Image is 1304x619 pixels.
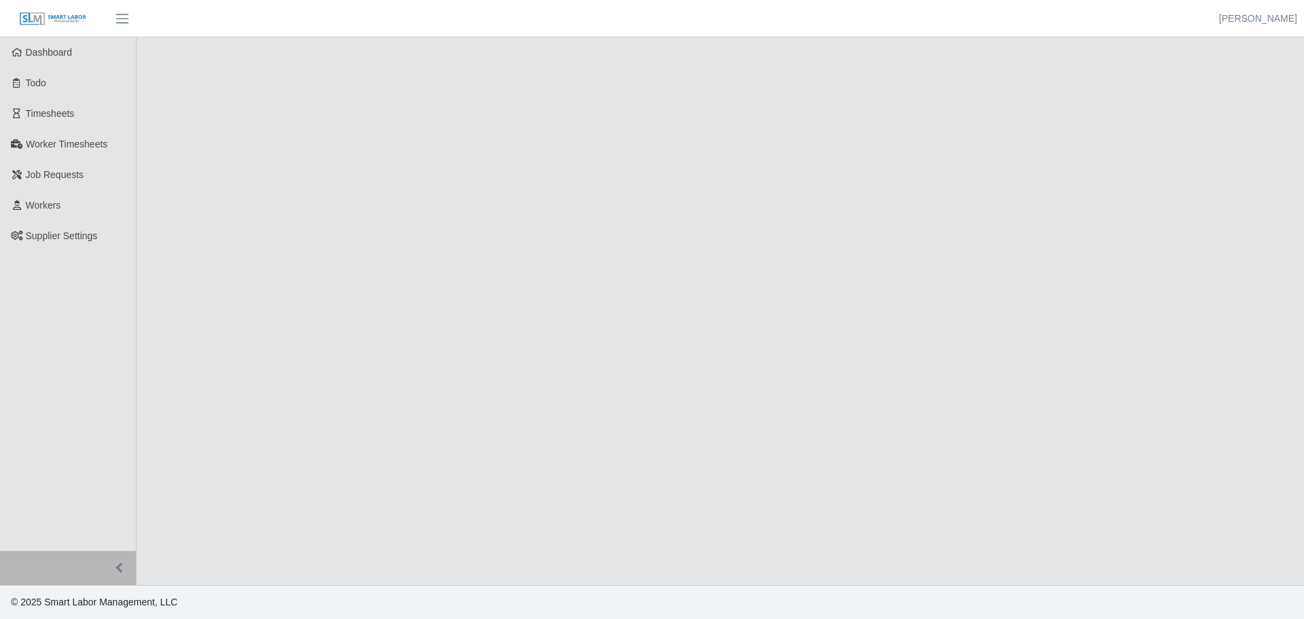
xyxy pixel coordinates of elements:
[26,230,98,241] span: Supplier Settings
[19,12,87,26] img: SLM Logo
[26,200,61,211] span: Workers
[26,169,84,180] span: Job Requests
[11,597,177,607] span: © 2025 Smart Labor Management, LLC
[1219,12,1297,26] a: [PERSON_NAME]
[26,139,107,149] span: Worker Timesheets
[26,47,73,58] span: Dashboard
[26,108,75,119] span: Timesheets
[26,77,46,88] span: Todo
